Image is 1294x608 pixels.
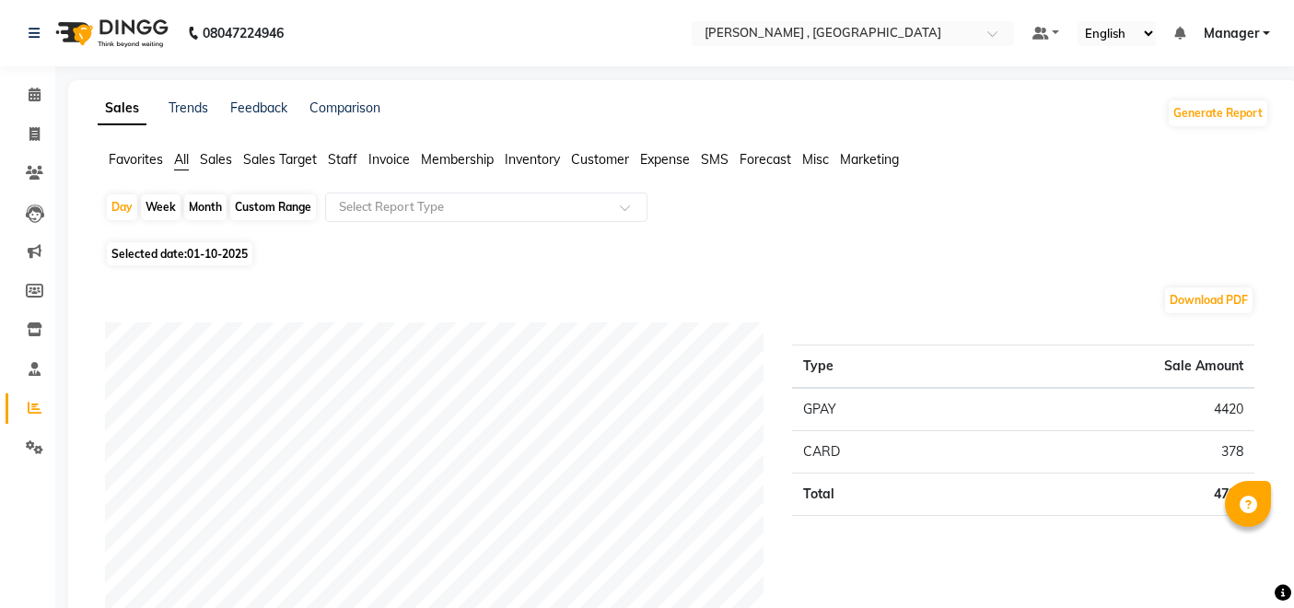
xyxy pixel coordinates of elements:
[792,431,962,474] td: CARD
[840,151,899,168] span: Marketing
[187,247,248,261] span: 01-10-2025
[169,99,208,116] a: Trends
[792,474,962,516] td: Total
[962,474,1254,516] td: 4798
[792,388,962,431] td: GPAY
[230,99,287,116] a: Feedback
[505,151,560,168] span: Inventory
[309,99,380,116] a: Comparison
[962,345,1254,389] th: Sale Amount
[740,151,791,168] span: Forecast
[701,151,729,168] span: SMS
[571,151,629,168] span: Customer
[792,345,962,389] th: Type
[230,194,316,220] div: Custom Range
[109,151,163,168] span: Favorites
[962,431,1254,474] td: 378
[1204,24,1259,43] span: Manager
[107,242,252,265] span: Selected date:
[184,194,227,220] div: Month
[1169,100,1267,126] button: Generate Report
[174,151,189,168] span: All
[328,151,357,168] span: Staff
[141,194,181,220] div: Week
[98,92,146,125] a: Sales
[640,151,690,168] span: Expense
[1165,287,1253,313] button: Download PDF
[1217,534,1276,590] iframe: chat widget
[243,151,317,168] span: Sales Target
[802,151,829,168] span: Misc
[107,194,137,220] div: Day
[368,151,410,168] span: Invoice
[200,151,232,168] span: Sales
[47,7,173,59] img: logo
[962,388,1254,431] td: 4420
[203,7,284,59] b: 08047224946
[421,151,494,168] span: Membership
